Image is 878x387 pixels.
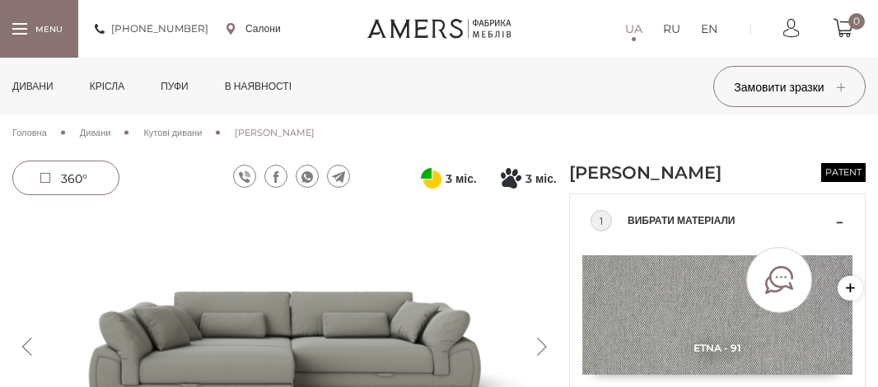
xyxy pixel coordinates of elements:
[61,171,87,186] span: 360°
[143,127,202,138] span: Кутові дивани
[80,125,111,140] a: Дивани
[77,58,137,115] a: Крісла
[95,19,208,39] a: [PHONE_NUMBER]
[12,127,47,138] span: Головна
[713,66,866,107] button: Замовити зразки
[821,163,866,182] span: patent
[569,161,759,185] h1: [PERSON_NAME]
[527,338,556,356] button: Next
[233,165,256,188] a: viber
[421,168,441,189] svg: Оплата частинами від ПриватБанку
[701,19,717,39] a: EN
[12,125,47,140] a: Головна
[296,165,319,188] a: whatsapp
[501,168,521,189] svg: Покупка частинами від Монобанку
[143,125,202,140] a: Кутові дивани
[327,165,350,188] a: telegram
[734,80,844,95] span: Замовити зразки
[264,165,287,188] a: facebook
[628,211,832,231] span: Вибрати матеріали
[848,13,865,30] span: 0
[12,161,119,195] a: 360°
[663,19,680,39] a: RU
[12,338,41,356] button: Previous
[212,58,304,115] a: в наявності
[582,255,852,375] img: Etna - 91
[582,342,852,354] span: Etna - 91
[446,169,476,189] span: 3 міс.
[80,127,111,138] span: Дивани
[591,210,612,231] div: 1
[625,19,642,39] a: UA
[148,58,201,115] a: Пуфи
[525,169,556,189] span: 3 міс.
[227,21,281,36] a: Салони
